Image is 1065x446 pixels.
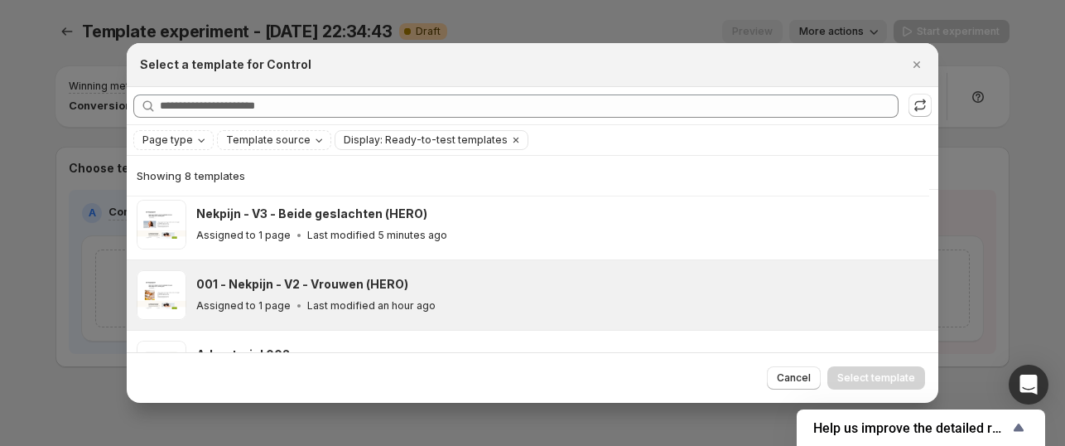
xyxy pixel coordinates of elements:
[196,206,427,222] h3: Nekpijn - V3 - Beide geslachten (HERO)
[218,131,330,149] button: Template source
[813,420,1009,436] span: Help us improve the detailed report for A/B campaigns
[226,133,311,147] span: Template source
[508,131,524,149] button: Clear
[767,366,821,390] button: Cancel
[134,131,213,149] button: Page type
[140,56,311,73] h2: Select a template for Control
[196,347,290,363] h3: Advertorial 002
[905,53,928,76] button: Close
[196,299,291,313] p: Assigned to 1 page
[1009,365,1048,405] div: Open Intercom Messenger
[137,169,245,182] span: Showing 8 templates
[777,371,811,385] span: Cancel
[307,299,436,313] p: Last modified an hour ago
[196,276,408,293] h3: 001 - Nekpijn - V2 - Vrouwen (HERO)
[335,131,508,149] button: Display: Ready-to-test templates
[196,229,291,242] p: Assigned to 1 page
[307,229,447,242] p: Last modified 5 minutes ago
[344,133,508,147] span: Display: Ready-to-test templates
[142,133,193,147] span: Page type
[813,418,1029,438] button: Show survey - Help us improve the detailed report for A/B campaigns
